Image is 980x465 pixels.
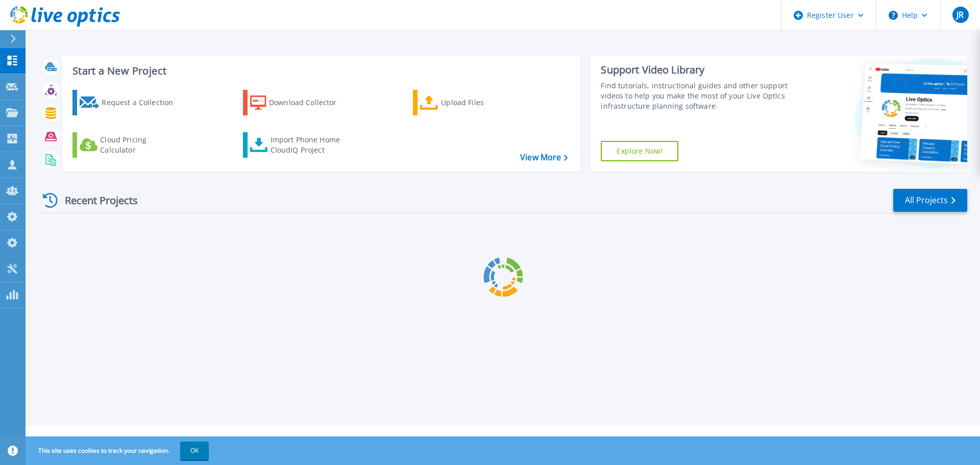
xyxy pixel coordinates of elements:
div: Support Video Library [601,63,793,77]
button: OK [180,442,209,460]
a: View More [520,153,568,162]
a: All Projects [893,189,967,212]
div: Import Phone Home CloudIQ Project [271,135,350,155]
span: JR [957,11,964,19]
div: Cloud Pricing Calculator [100,135,182,155]
a: Upload Files [413,90,527,115]
a: Cloud Pricing Calculator [72,132,186,158]
div: Download Collector [269,92,351,113]
a: Download Collector [243,90,357,115]
span: This site uses cookies to track your navigation. [28,442,209,460]
a: Request a Collection [72,90,186,115]
a: Explore Now! [601,141,678,161]
h3: Start a New Project [72,65,568,77]
div: Upload Files [441,92,523,113]
div: Request a Collection [102,92,183,113]
div: Find tutorials, instructional guides and other support videos to help you make the most of your L... [601,81,793,111]
div: Recent Projects [39,188,152,213]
